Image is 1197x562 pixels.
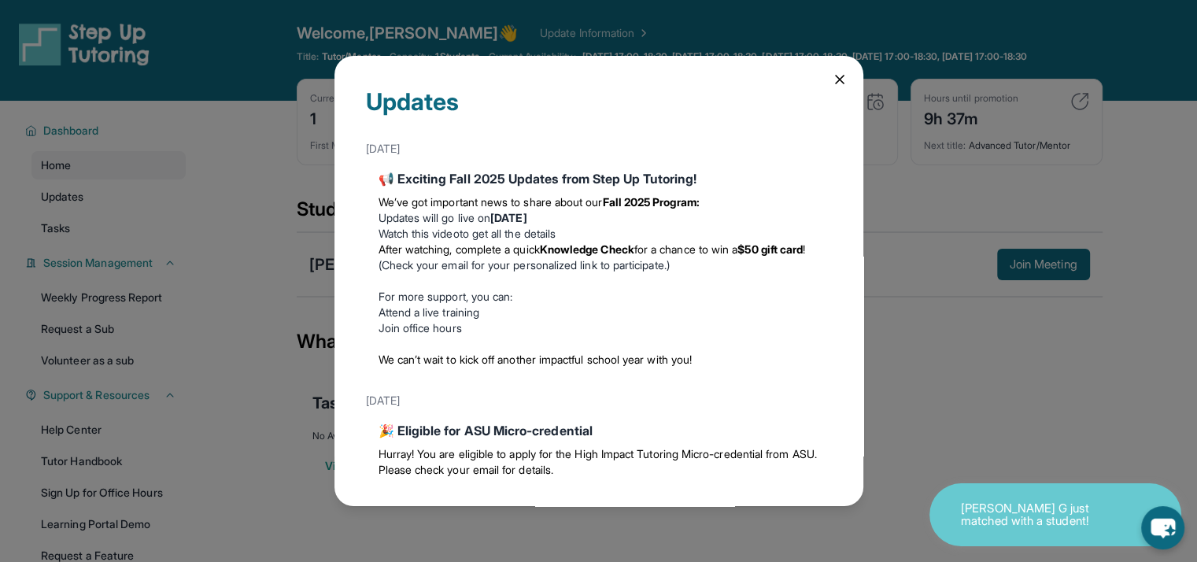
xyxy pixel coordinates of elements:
li: to get all the details [379,226,819,242]
div: [DATE] [366,386,832,415]
strong: Fall 2025 Program: [603,195,700,209]
div: [DATE] [366,135,832,163]
p: [PERSON_NAME] G just matched with a student! [961,502,1118,528]
li: Updates will go live on [379,210,819,226]
div: [DATE] [366,497,832,525]
span: We’ve got important news to share about our [379,195,603,209]
a: Join office hours [379,321,462,335]
p: For more support, you can: [379,289,819,305]
a: Attend a live training [379,305,480,319]
div: 📢 Exciting Fall 2025 Updates from Step Up Tutoring! [379,169,819,188]
strong: [DATE] [490,211,526,224]
span: We can’t wait to kick off another impactful school year with you! [379,353,693,366]
button: chat-button [1141,506,1184,549]
span: Hurray! You are eligible to apply for the High Impact Tutoring Micro-credential from ASU. Please ... [379,447,817,476]
li: (Check your email for your personalized link to participate.) [379,242,819,273]
a: Watch this video [379,227,460,240]
span: for a chance to win a [634,242,737,256]
div: 🎉 Eligible for ASU Micro-credential [379,421,819,440]
div: Updates [366,87,832,135]
span: ! [803,242,805,256]
strong: $50 gift card [737,242,803,256]
span: After watching, complete a quick [379,242,540,256]
strong: Knowledge Check [540,242,634,256]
